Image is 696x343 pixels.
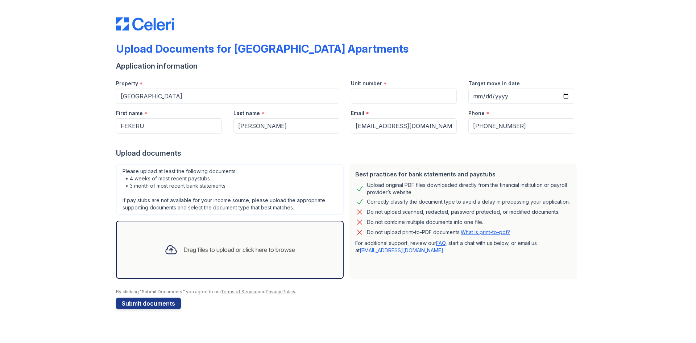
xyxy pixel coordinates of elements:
[116,42,409,55] div: Upload Documents for [GEOGRAPHIC_DATA] Apartments
[116,80,138,87] label: Property
[116,61,580,71] div: Application information
[116,164,344,215] div: Please upload at least the following documents: • 4 weeks of most recent paystubs • 3 month of mo...
[355,240,571,254] p: For additional support, review our , start a chat with us below, or email us at
[468,110,485,117] label: Phone
[116,148,580,158] div: Upload documents
[436,240,446,246] a: FAQ
[461,229,510,235] a: What is print-to-pdf?
[367,208,559,216] div: Do not upload scanned, redacted, password protected, or modified documents.
[266,289,296,294] a: Privacy Policy.
[116,289,580,295] div: By clicking "Submit Documents," you agree to our and
[367,181,571,196] div: Upload original PDF files downloaded directly from the financial institution or payroll provider’...
[355,170,571,179] div: Best practices for bank statements and paystubs
[116,110,143,117] label: First name
[351,80,382,87] label: Unit number
[183,245,295,254] div: Drag files to upload or click here to browse
[221,289,258,294] a: Terms of Service
[116,17,174,30] img: CE_Logo_Blue-a8612792a0a2168367f1c8372b55b34899dd931a85d93a1a3d3e32e68fde9ad4.png
[367,197,570,206] div: Correctly classify the document type to avoid a delay in processing your application.
[116,298,181,309] button: Submit documents
[367,218,483,226] div: Do not combine multiple documents into one file.
[367,229,510,236] p: Do not upload print-to-PDF documents.
[360,247,443,253] a: [EMAIL_ADDRESS][DOMAIN_NAME]
[468,80,520,87] label: Target move in date
[351,110,364,117] label: Email
[233,110,260,117] label: Last name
